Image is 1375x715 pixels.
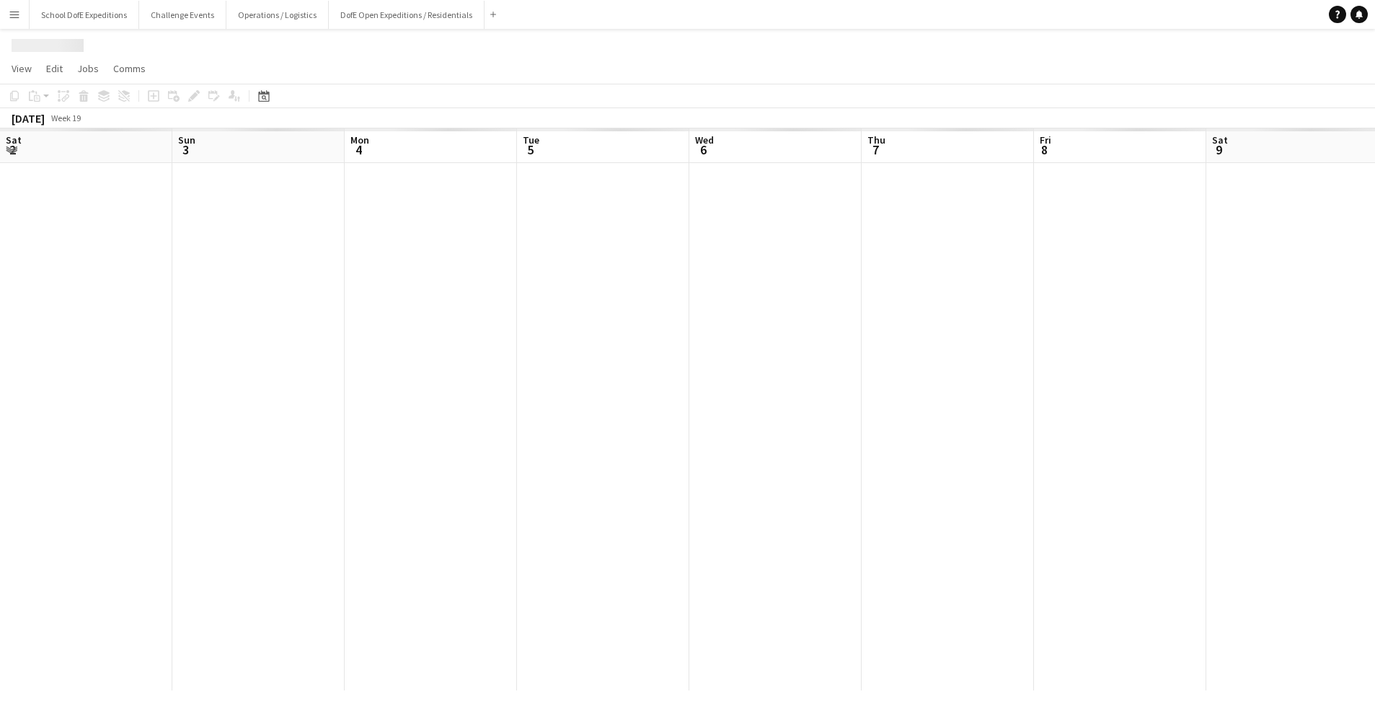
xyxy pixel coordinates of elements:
span: Jobs [77,62,99,75]
button: DofE Open Expeditions / Residentials [329,1,485,29]
span: Wed [695,133,714,146]
span: Edit [46,62,63,75]
span: Mon [350,133,369,146]
span: Tue [523,133,539,146]
span: Sat [1212,133,1228,146]
div: [DATE] [12,111,45,126]
span: Thu [867,133,885,146]
span: 4 [348,141,369,158]
button: Operations / Logistics [226,1,329,29]
a: Edit [40,59,68,78]
span: View [12,62,32,75]
span: 9 [1210,141,1228,158]
span: 6 [693,141,714,158]
span: Week 19 [48,113,84,123]
span: 3 [176,141,195,158]
button: Challenge Events [139,1,226,29]
span: 5 [521,141,539,158]
span: Sat [6,133,22,146]
span: Comms [113,62,146,75]
span: Fri [1040,133,1051,146]
span: 7 [865,141,885,158]
span: 8 [1038,141,1051,158]
a: Comms [107,59,151,78]
a: View [6,59,37,78]
span: 2 [4,141,22,158]
span: Sun [178,133,195,146]
a: Jobs [71,59,105,78]
button: School DofE Expeditions [30,1,139,29]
